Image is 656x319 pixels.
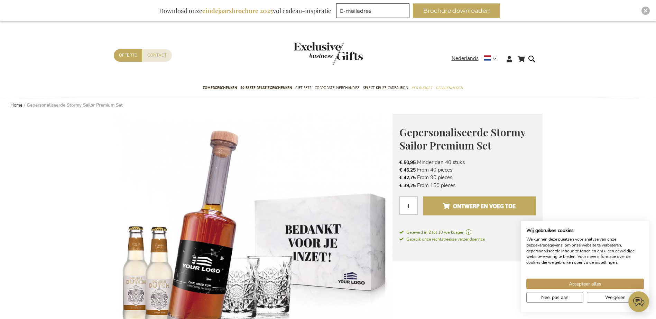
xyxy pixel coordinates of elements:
div: Close [641,7,650,15]
a: Offerte [114,49,142,62]
button: Alle cookies weigeren [587,292,644,303]
a: Contact [142,49,172,62]
input: Aantal [399,196,418,215]
span: Gift Sets [295,84,311,91]
span: Nee, pas aan [541,294,569,301]
span: € 50,95 [399,159,416,166]
span: Accepteer alles [569,280,601,288]
div: Download onze vol cadeau-inspiratie [156,3,334,18]
span: Ontwerp en voeg toe [443,201,516,212]
p: We kunnen deze plaatsen voor analyse van onze bezoekersgegevens, om onze website te verbeteren, g... [526,236,644,265]
li: From 40 pieces [399,166,536,174]
img: Close [644,9,648,13]
button: Accepteer alle cookies [526,279,644,289]
span: Gebruik onze rechtstreekse verzendservice [399,236,485,242]
img: Exclusive Business gifts logo [294,42,363,65]
div: Nederlands [452,55,501,62]
span: Per Budget [412,84,432,91]
span: € 42,75 [399,174,416,181]
span: Weigeren [605,294,626,301]
span: € 39,25 [399,182,416,189]
li: Minder dan 40 stuks [399,158,536,166]
button: Brochure downloaden [413,3,500,18]
a: store logo [294,42,328,65]
span: Gepersonaliseerde Stormy Sailor Premium Set [399,125,525,153]
span: Gelegenheden [436,84,463,91]
iframe: belco-activator-frame [628,291,649,312]
a: Geleverd in 2 tot 10 werkdagen [399,229,536,235]
a: Home [10,102,22,108]
form: marketing offers and promotions [336,3,412,20]
a: Gebruik onze rechtstreekse verzendservice [399,235,485,242]
li: From 150 pieces [399,182,536,189]
span: 50 beste relatiegeschenken [240,84,292,91]
span: Corporate Merchandise [315,84,360,91]
h2: Wij gebruiken cookies [526,228,644,234]
input: E-mailadres [336,3,409,18]
span: € 46,25 [399,167,416,173]
span: Zomergeschenken [203,84,237,91]
li: From 90 pieces [399,174,536,181]
button: Ontwerp en voeg toe [423,196,535,215]
span: Select Keuze Cadeaubon [363,84,408,91]
button: Pas cookie voorkeuren aan [526,292,583,303]
span: Nederlands [452,55,479,62]
b: eindejaarsbrochure 2025 [202,7,273,15]
strong: Gepersonaliseerde Stormy Sailor Premium Set [27,102,123,108]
